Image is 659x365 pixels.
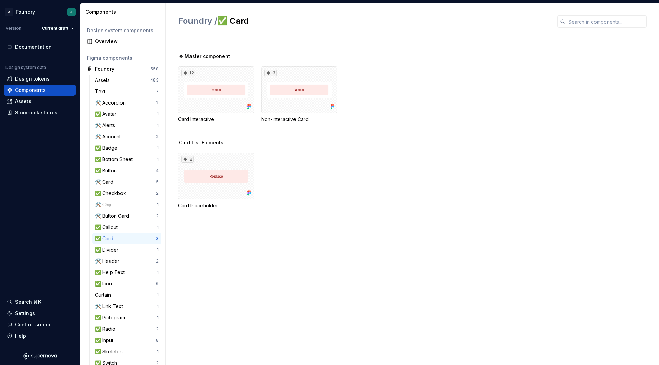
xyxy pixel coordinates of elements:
a: 🛠️ Chip1 [92,199,161,210]
div: A [5,8,13,16]
div: 1 [157,224,159,230]
h2: ✅ Card [178,15,549,26]
div: Assets [95,77,113,84]
a: ✅ Radio2 [92,324,161,334]
div: 2 [181,156,194,163]
div: 🛠️ Card [95,179,116,185]
a: ✅ Badge1 [92,143,161,154]
div: Search ⌘K [15,299,41,305]
a: Text7 [92,86,161,97]
a: ✅ Avatar1 [92,109,161,120]
span: Card List Elements [179,139,223,146]
a: 🛠️ Account2 [92,131,161,142]
div: 483 [150,77,159,83]
div: 2Card Placeholder [178,153,254,209]
div: 1 [157,202,159,207]
a: ✅ Checkbox2 [92,188,161,199]
div: 3 [156,236,159,241]
div: 1 [157,292,159,298]
div: ✅ Skeleton [95,348,125,355]
a: Components [4,85,76,96]
div: 1 [157,315,159,320]
div: 4 [156,168,159,173]
a: ✅ Skeleton1 [92,346,161,357]
div: 6 [156,281,159,287]
div: 558 [150,66,159,72]
div: Non-interactive Card [261,116,337,123]
div: Text [95,88,108,95]
div: Storybook stories [15,109,57,116]
div: Overview [95,38,159,45]
a: 🛠️ Link Text1 [92,301,161,312]
a: Curtain1 [92,290,161,301]
div: Curtain [95,292,114,299]
a: Settings [4,308,76,319]
div: 🛠️ Button Card [95,212,132,219]
div: Documentation [15,44,52,50]
div: 🛠️ Link Text [95,303,126,310]
a: ✅ Card3 [92,233,161,244]
div: ✅ Callout [95,224,120,231]
div: 🛠️ Chip [95,201,115,208]
div: 1 [157,145,159,151]
a: Assets [4,96,76,107]
div: Foundry [95,65,114,72]
a: 🛠️ Accordion2 [92,97,161,108]
div: 3Non-interactive Card [261,66,337,123]
span: Foundry / [178,16,217,26]
div: Contact support [15,321,54,328]
div: 1 [157,304,159,309]
div: Components [85,9,163,15]
a: ✅ Icon6 [92,278,161,289]
div: 🛠️ Header [95,258,122,265]
span: Current draft [42,26,68,31]
div: 1 [157,111,159,117]
a: 🛠️ Alerts1 [92,120,161,131]
a: ✅ Help Text1 [92,267,161,278]
a: Documentation [4,41,76,52]
div: 2 [156,326,159,332]
div: 🛠️ Accordion [95,99,128,106]
div: 1 [157,157,159,162]
button: Contact support [4,319,76,330]
div: 🛠️ Alerts [95,122,118,129]
div: 7 [156,89,159,94]
div: ✅ Card [95,235,116,242]
a: ✅ Bottom Sheet1 [92,154,161,165]
a: 🛠️ Header2 [92,256,161,267]
div: 8 [156,338,159,343]
a: 🛠️ Card5 [92,177,161,187]
div: ✅ Help Text [95,269,127,276]
div: 12 [181,70,195,76]
a: Design tokens [4,73,76,84]
div: Help [15,332,26,339]
div: 🛠️ Account [95,133,124,140]
div: Design system data [5,65,46,70]
a: Overview [84,36,161,47]
div: 2 [156,213,159,219]
div: 1 [157,247,159,253]
button: Search ⌘K [4,296,76,307]
div: 2 [156,191,159,196]
input: Search in components... [566,15,647,28]
a: ✅ Input8 [92,335,161,346]
div: Components [15,87,46,94]
span: ❖ Master component [179,53,230,60]
a: ✅ Callout1 [92,222,161,233]
div: Figma components [87,54,159,61]
div: 5 [156,179,159,185]
a: Storybook stories [4,107,76,118]
a: ✅ Button4 [92,165,161,176]
div: Foundry [16,9,35,15]
div: Card Placeholder [178,202,254,209]
div: ✅ Bottom Sheet [95,156,136,163]
div: 2 [156,134,159,139]
button: Current draft [39,24,77,33]
div: ✅ Divider [95,246,121,253]
svg: Supernova Logo [23,353,57,360]
div: ✅ Radio [95,326,118,332]
div: ✅ Pictogram [95,314,128,321]
div: 3 [264,70,277,76]
div: 2 [156,100,159,106]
